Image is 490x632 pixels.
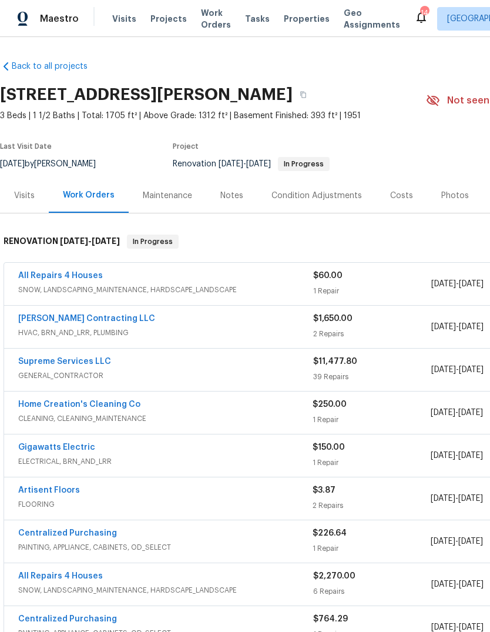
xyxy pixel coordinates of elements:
[458,537,483,546] span: [DATE]
[431,579,484,590] span: -
[18,443,95,452] a: Gigawatts Electric
[313,400,347,409] span: $250.00
[390,190,413,202] div: Costs
[271,190,362,202] div: Condition Adjustments
[313,486,335,494] span: $3.87
[431,366,456,374] span: [DATE]
[431,494,455,503] span: [DATE]
[220,190,243,202] div: Notes
[344,7,400,31] span: Geo Assignments
[173,143,199,150] span: Project
[245,15,270,23] span: Tasks
[431,409,455,417] span: [DATE]
[431,407,483,419] span: -
[458,452,483,460] span: [DATE]
[459,366,484,374] span: [DATE]
[313,615,348,623] span: $764.29
[18,499,313,510] span: FLOORING
[431,280,456,288] span: [DATE]
[18,315,155,323] a: [PERSON_NAME] Contracting LLC
[128,236,177,248] span: In Progress
[18,327,313,339] span: HVAC, BRN_AND_LRR, PLUMBING
[431,452,455,460] span: [DATE]
[18,357,111,366] a: Supreme Services LLC
[313,543,430,554] div: 1 Repair
[441,190,469,202] div: Photos
[313,586,431,597] div: 6 Repairs
[313,457,430,469] div: 1 Repair
[313,328,431,340] div: 2 Repairs
[313,315,353,323] span: $1,650.00
[313,572,355,580] span: $2,270.00
[313,414,430,426] div: 1 Repair
[431,364,484,376] span: -
[431,536,483,547] span: -
[18,400,140,409] a: Home Creation's Cleaning Co
[293,84,314,105] button: Copy Address
[112,13,136,25] span: Visits
[431,450,483,462] span: -
[459,280,484,288] span: [DATE]
[40,13,79,25] span: Maestro
[60,237,88,245] span: [DATE]
[143,190,192,202] div: Maintenance
[313,285,431,297] div: 1 Repair
[458,409,483,417] span: [DATE]
[18,529,117,537] a: Centralized Purchasing
[459,623,484,631] span: [DATE]
[313,529,347,537] span: $226.64
[458,494,483,503] span: [DATE]
[201,7,231,31] span: Work Orders
[246,160,271,168] span: [DATE]
[18,486,80,494] a: Artisent Floors
[431,278,484,290] span: -
[431,623,456,631] span: [DATE]
[18,272,103,280] a: All Repairs 4 Houses
[459,323,484,331] span: [DATE]
[18,370,313,382] span: GENERAL_CONTRACTOR
[18,541,313,553] span: PAINTING, APPLIANCE, CABINETS, OD_SELECT
[60,237,120,245] span: -
[313,500,430,511] div: 2 Repairs
[92,237,120,245] span: [DATE]
[18,615,117,623] a: Centralized Purchasing
[279,160,328,168] span: In Progress
[313,357,357,366] span: $11,477.80
[313,371,431,383] div: 39 Repairs
[18,456,313,467] span: ELECTRICAL, BRN_AND_LRR
[18,284,313,296] span: SNOW, LANDSCAPING_MAINTENANCE, HARDSCAPE_LANDSCAPE
[431,580,456,588] span: [DATE]
[431,323,456,331] span: [DATE]
[431,537,455,546] span: [DATE]
[219,160,243,168] span: [DATE]
[14,190,35,202] div: Visits
[4,235,120,249] h6: RENOVATION
[284,13,330,25] span: Properties
[150,13,187,25] span: Projects
[313,272,343,280] span: $60.00
[173,160,330,168] span: Renovation
[63,189,115,201] div: Work Orders
[431,321,484,333] span: -
[431,493,483,504] span: -
[18,584,313,596] span: SNOW, LANDSCAPING_MAINTENANCE, HARDSCAPE_LANDSCAPE
[18,572,103,580] a: All Repairs 4 Houses
[313,443,345,452] span: $150.00
[219,160,271,168] span: -
[18,413,313,424] span: CLEANING, CLEANING_MAINTENANCE
[420,7,428,19] div: 14
[459,580,484,588] span: [DATE]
